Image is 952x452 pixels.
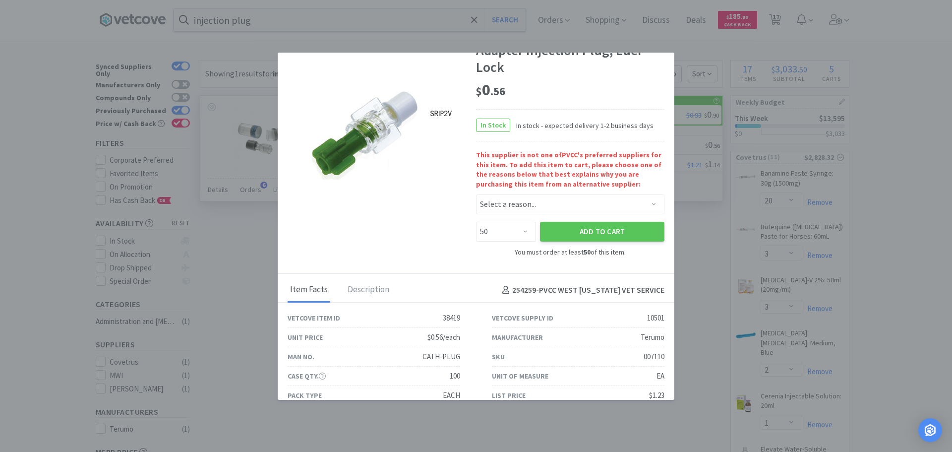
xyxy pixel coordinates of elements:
div: SKU [492,351,505,362]
button: Add to Cart [540,222,664,242]
h4: 254259 - PVCC WEST [US_STATE] VET SERVICE [498,284,664,297]
div: Description [345,278,392,303]
div: Vetcove Supply ID [492,313,553,323]
span: In Stock [476,119,510,131]
div: $0.56/each [427,331,460,343]
span: 0 [476,80,505,100]
div: Case Qty. [288,371,326,382]
div: $1.23 [649,389,664,401]
div: Vetcove Item ID [288,313,340,323]
strong: This supplier is not one of PVCC 's preferred suppliers for this item. To add this item to cart, ... [476,150,664,189]
div: EACH [443,389,460,401]
div: CATH-PLUG [422,351,460,363]
div: You must order at least of this item. [476,247,664,258]
div: Terumo [641,331,664,343]
div: Manufacturer [492,332,543,343]
img: f785e975e4b545a7b76cca0c805d2bb9_10501.png [307,90,456,180]
div: List Price [492,390,526,401]
div: SurFlo IV [MEDICAL_DATA] Adapter Injection Plug, Luer Lock [476,26,664,76]
div: EA [656,370,664,382]
div: 10501 [647,312,664,324]
div: Unit of Measure [492,371,548,382]
span: . 56 [490,84,505,98]
div: Item Facts [288,278,330,303]
div: Open Intercom Messenger [918,418,942,442]
strong: 50 [584,248,591,257]
span: $ [476,84,482,98]
div: Unit Price [288,332,323,343]
div: Pack Type [288,390,322,401]
span: In stock - expected delivery 1-2 business days [510,120,654,131]
div: 007110 [644,351,664,363]
div: Man No. [288,351,314,362]
div: 38419 [443,312,460,324]
div: 100 [450,370,460,382]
